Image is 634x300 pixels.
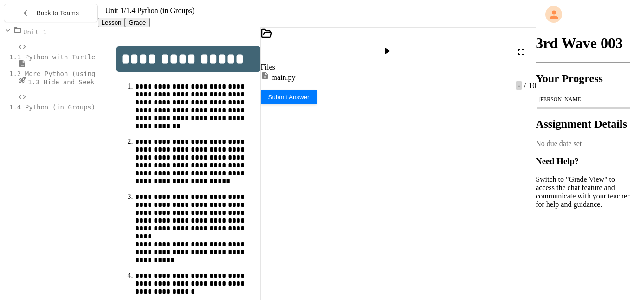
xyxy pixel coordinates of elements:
[124,6,126,14] span: /
[536,4,630,25] div: My Account
[536,118,630,130] h2: Assignment Details
[516,81,522,90] span: -
[4,4,98,22] button: Back to Teams
[527,82,536,89] span: 10
[36,9,79,17] span: Back to Teams
[9,53,95,61] span: 1.1 Python with Turtle
[9,103,95,111] span: 1.4 Python (in Groups)
[536,35,630,52] h1: 3rd Wave 003
[105,6,124,14] span: Unit 1
[536,156,630,166] h3: Need Help?
[23,28,47,36] span: Unit 1
[272,73,296,82] div: main.py
[261,90,317,104] button: Submit Answer
[261,63,296,71] div: Files
[126,6,194,14] span: 1.4 Python (in Groups)
[536,72,630,85] h2: Your Progress
[268,94,310,101] span: Submit Answer
[9,70,127,77] span: 1.2 More Python (using Turtle)
[536,175,630,209] p: Switch to "Grade View" to access the chat feature and communicate with your teacher for help and ...
[125,18,149,27] button: Grade
[536,140,630,148] div: No due date set
[538,96,628,103] div: [PERSON_NAME]
[98,18,125,27] button: Lesson
[524,82,526,89] span: /
[28,78,94,86] span: 1.3 Hide and Seek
